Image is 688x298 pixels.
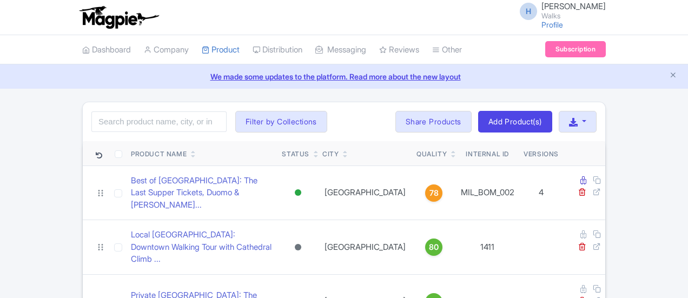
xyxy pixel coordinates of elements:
[541,1,606,11] span: [PERSON_NAME]
[202,35,240,65] a: Product
[82,35,131,65] a: Dashboard
[429,241,439,253] span: 80
[478,111,552,133] a: Add Product(s)
[541,20,563,29] a: Profile
[416,184,451,202] a: 78
[519,141,563,166] th: Versions
[669,70,677,82] button: Close announcement
[91,111,227,132] input: Search product name, city, or interal id
[253,35,302,65] a: Distribution
[379,35,419,65] a: Reviews
[235,111,327,133] button: Filter by Collections
[395,111,472,133] a: Share Products
[293,185,303,201] div: Active
[545,41,606,57] a: Subscription
[282,149,309,159] div: Status
[144,35,189,65] a: Company
[455,220,519,275] td: 1411
[318,220,412,275] td: [GEOGRAPHIC_DATA]
[520,3,537,20] span: H
[455,165,519,220] td: MIL_BOM_002
[6,71,682,82] a: We made some updates to the platform. Read more about the new layout
[541,12,606,19] small: Walks
[513,2,606,19] a: H [PERSON_NAME] Walks
[429,187,439,199] span: 78
[131,175,273,211] a: Best of [GEOGRAPHIC_DATA]: The Last Supper Tickets, Duomo & [PERSON_NAME]...
[432,35,462,65] a: Other
[455,141,519,166] th: Internal ID
[77,5,161,29] img: logo-ab69f6fb50320c5b225c76a69d11143b.png
[539,187,544,197] span: 4
[416,149,447,159] div: Quality
[318,165,412,220] td: [GEOGRAPHIC_DATA]
[293,240,303,255] div: Archived
[131,229,273,266] a: Local [GEOGRAPHIC_DATA]: Downtown Walking Tour with Cathedral Climb ...
[416,239,451,256] a: 80
[322,149,339,159] div: City
[131,149,187,159] div: Product Name
[315,35,366,65] a: Messaging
